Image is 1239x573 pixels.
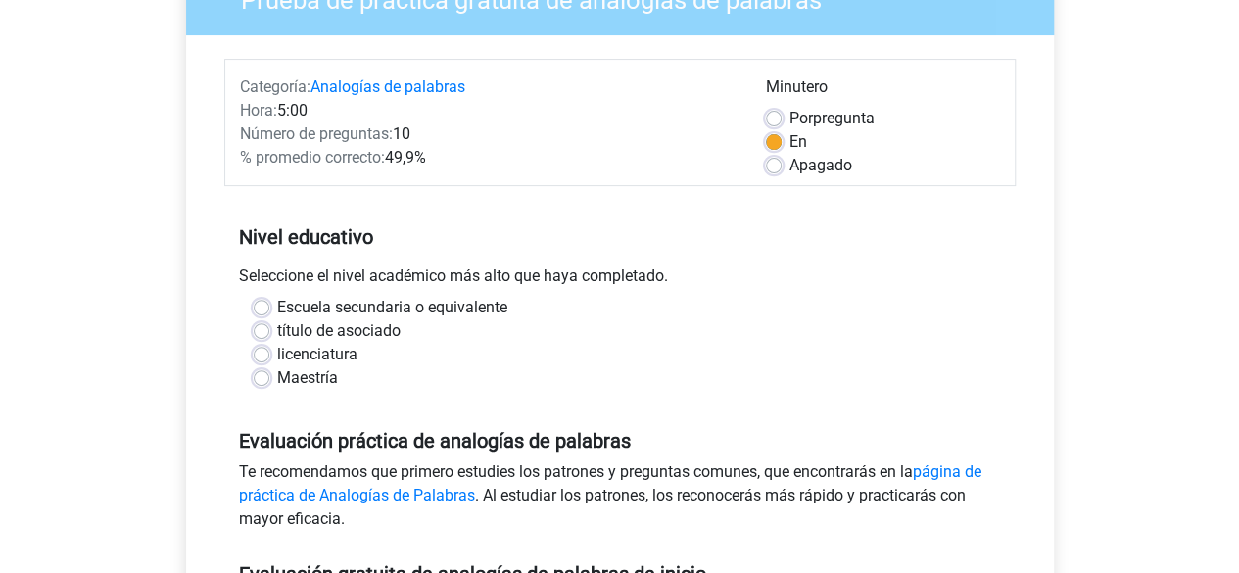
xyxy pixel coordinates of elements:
font: Escuela secundaria o equivalente [277,298,507,316]
font: Minutero [766,77,828,96]
font: Seleccione el nivel académico más alto que haya completado. [239,266,668,285]
font: . Al estudiar los patrones, los reconocerás más rápido y practicarás con mayor eficacia. [239,486,966,528]
font: Maestría [277,368,338,387]
font: 49,9% [385,148,426,167]
font: título de asociado [277,321,401,340]
font: Apagado [789,156,852,174]
font: Te recomendamos que primero estudies los patrones y preguntas comunes, que encontrarás en la [239,462,913,481]
font: 10 [393,124,410,143]
font: % promedio correcto: [240,148,385,167]
font: Categoría: [240,77,310,96]
font: Hora: [240,101,277,119]
font: licenciatura [277,345,357,363]
font: En [789,132,807,151]
a: Analogías de palabras [310,77,465,96]
font: Nivel educativo [239,225,373,249]
font: Número de preguntas: [240,124,393,143]
font: pregunta [813,109,875,127]
font: 5:00 [277,101,308,119]
font: Por [789,109,813,127]
font: Evaluación práctica de analogías de palabras [239,429,631,453]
